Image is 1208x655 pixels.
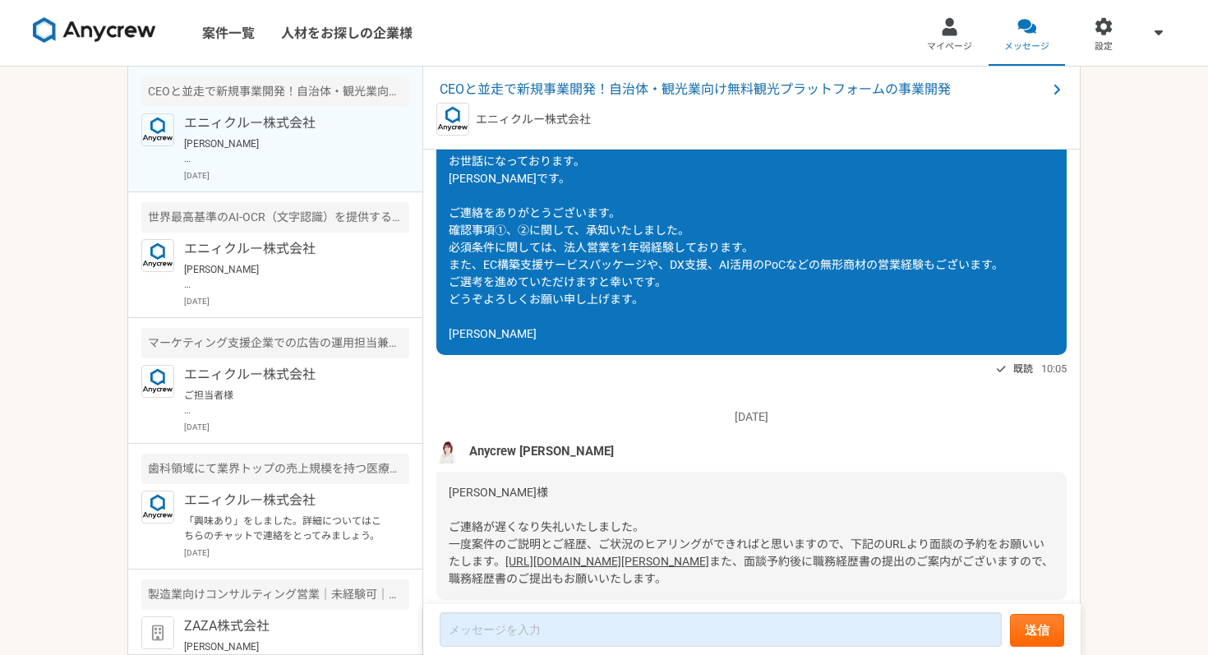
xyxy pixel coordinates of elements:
button: 送信 [1010,614,1064,647]
a: [URL][DOMAIN_NAME][PERSON_NAME] [505,555,709,568]
span: [PERSON_NAME]様 お世話になっております。 [PERSON_NAME]です。 ご連絡をありがとうございます。 確認事項①、②に関して、承知いたしました。 必須条件に関しては、法人営業... [449,120,1003,340]
span: CEOと並走で新規事業開発！自治体・観光業向け無料観光プラットフォームの事業開発 [440,80,1047,99]
p: [DATE] [436,408,1067,426]
div: 世界最高基準のAI-OCR（文字認識）を提供するメガベンチャー パートナー営業 [141,202,409,233]
span: [PERSON_NAME]様 ご連絡が遅くなり失礼いたしました。 一度案件のご説明とご経歴、ご状況のヒアリングができればと思いますので、下記のURLより面談の予約をお願いいたします。 [449,486,1044,568]
p: [DATE] [184,169,409,182]
img: %E5%90%8D%E7%A7%B0%E6%9C%AA%E8%A8%AD%E5%AE%9A%E3%81%AE%E3%83%87%E3%82%B6%E3%82%A4%E3%83%B3__3_.png [436,439,461,464]
img: logo_text_blue_01.png [141,491,174,524]
p: エニィクルー株式会社 [476,111,591,128]
p: エニィクルー株式会社 [184,239,387,259]
span: マイページ [927,40,972,53]
p: [DATE] [184,421,409,433]
p: 「興味あり」をしました。詳細についてはこちらのチャットで連絡をとってみましょう。 [184,514,387,543]
img: logo_text_blue_01.png [141,113,174,146]
p: エニィクルー株式会社 [184,113,387,133]
span: また、面談予約後に職務経歴書の提出のご案内がございますので、職務経歴書のご提出もお願いいたします。 [449,555,1054,585]
p: [PERSON_NAME] お世話になります。 [PERSON_NAME]と申します。 ご連絡をありがとうございます。 稼働時間に関しましては、最大で32時間/週の稼働が可能ですがいかがでしょう... [184,262,387,292]
p: ご担当者様 お世話になります。[PERSON_NAME]と[PERSON_NAME]。 このたびは貴社の「広告の運用担当兼フロント営業」の求人を拝見し、ぜひ応募させていただきたくご連絡いたしまし... [184,388,387,417]
p: [DATE] [184,295,409,307]
img: logo_text_blue_01.png [141,239,174,272]
img: 8DqYSo04kwAAAAASUVORK5CYII= [33,17,156,44]
span: 10:05 [1041,361,1067,376]
p: エニィクルー株式会社 [184,491,387,510]
p: ZAZA株式会社 [184,616,387,636]
div: CEOと並走で新規事業開発！自治体・観光業向け無料観光プラットフォームの事業開発 [141,76,409,107]
span: 既読 [1013,359,1033,379]
div: 製造業向けコンサルティング営業｜未経験可｜法人営業としてキャリアアップしたい方 [141,579,409,610]
img: default_org_logo-42cde973f59100197ec2c8e796e4974ac8490bb5b08a0eb061ff975e4574aa76.png [141,616,174,649]
img: logo_text_blue_01.png [436,103,469,136]
span: 設定 [1095,40,1113,53]
div: マーケティング支援企業での広告の運用担当兼フロント営業 [141,328,409,358]
p: エニィクルー株式会社 [184,365,387,385]
div: 歯科領域にて業界トップの売上規模を持つ医療法人 マーケティングアドバイザー [141,454,409,484]
img: logo_text_blue_01.png [141,365,174,398]
p: [PERSON_NAME] ご連絡をありがとうございます。 [DATE] 15:30 –⁠ 16:00で予約をいたしました。 当日は、どうぞよろしくお願いいたします。 [PERSON_NAME] [184,136,387,166]
span: Anycrew [PERSON_NAME] [469,442,614,460]
span: メッセージ [1004,40,1049,53]
p: [DATE] [184,547,409,559]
